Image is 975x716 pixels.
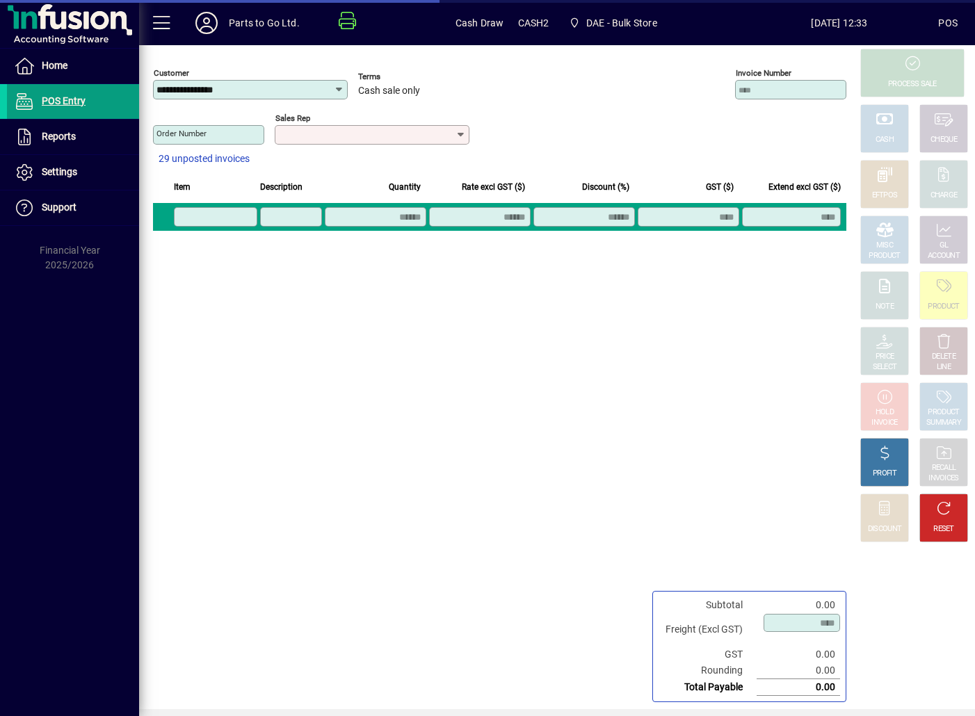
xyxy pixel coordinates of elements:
[937,362,951,373] div: LINE
[659,662,757,679] td: Rounding
[871,418,897,428] div: INVOICE
[659,613,757,646] td: Freight (Excl GST)
[873,469,896,479] div: PROFIT
[582,179,629,195] span: Discount (%)
[156,129,207,138] mat-label: Order number
[940,241,949,251] div: GL
[938,12,958,34] div: POS
[932,463,956,473] div: RECALL
[563,10,662,35] span: DAE - Bulk Store
[174,179,191,195] span: Item
[42,131,76,142] span: Reports
[518,12,549,34] span: CASH2
[7,49,139,83] a: Home
[462,179,525,195] span: Rate excl GST ($)
[876,302,894,312] div: NOTE
[389,179,421,195] span: Quantity
[928,473,958,484] div: INVOICES
[42,95,86,106] span: POS Entry
[153,147,255,172] button: 29 unposted invoices
[184,10,229,35] button: Profile
[358,72,442,81] span: Terms
[933,524,954,535] div: RESET
[757,679,840,696] td: 0.00
[42,60,67,71] span: Home
[42,202,76,213] span: Support
[659,679,757,696] td: Total Payable
[930,190,958,201] div: CHARGE
[659,597,757,613] td: Subtotal
[869,251,900,261] div: PRODUCT
[7,155,139,190] a: Settings
[876,352,894,362] div: PRICE
[757,662,840,679] td: 0.00
[872,190,898,201] div: EFTPOS
[154,68,189,78] mat-label: Customer
[275,113,310,123] mat-label: Sales rep
[7,190,139,225] a: Support
[868,524,901,535] div: DISCOUNT
[888,79,937,90] div: PROCESS SALE
[586,12,657,34] span: DAE - Bulk Store
[736,68,791,78] mat-label: Invoice number
[358,86,420,97] span: Cash sale only
[757,646,840,662] td: 0.00
[456,12,504,34] span: Cash Draw
[706,179,734,195] span: GST ($)
[876,241,893,251] div: MISC
[876,135,894,145] div: CASH
[42,166,77,177] span: Settings
[741,12,939,34] span: [DATE] 12:33
[757,597,840,613] td: 0.00
[930,135,957,145] div: CHEQUE
[932,352,956,362] div: DELETE
[926,418,961,428] div: SUMMARY
[768,179,841,195] span: Extend excl GST ($)
[928,251,960,261] div: ACCOUNT
[928,302,959,312] div: PRODUCT
[928,407,959,418] div: PRODUCT
[159,152,250,166] span: 29 unposted invoices
[229,12,300,34] div: Parts to Go Ltd.
[873,362,897,373] div: SELECT
[260,179,303,195] span: Description
[659,646,757,662] td: GST
[7,120,139,154] a: Reports
[876,407,894,418] div: HOLD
